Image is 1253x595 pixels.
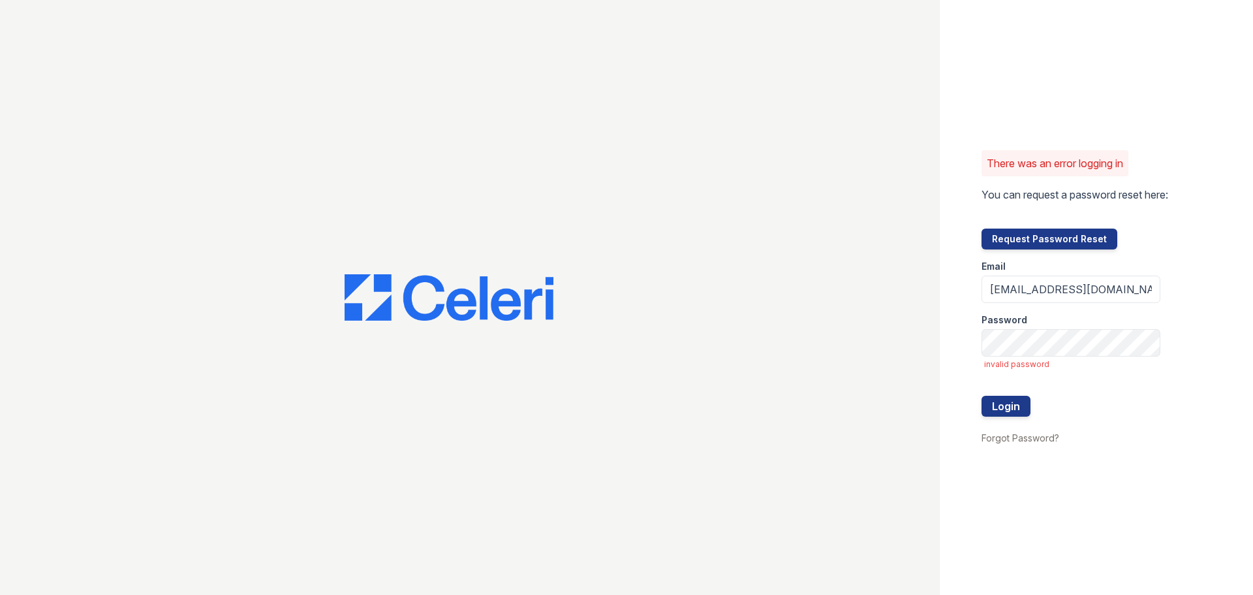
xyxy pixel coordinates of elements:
[984,359,1160,370] span: invalid password
[345,274,553,321] img: CE_Logo_Blue-a8612792a0a2168367f1c8372b55b34899dd931a85d93a1a3d3e32e68fde9ad4.png
[982,432,1059,443] a: Forgot Password?
[982,187,1168,202] p: You can request a password reset here:
[982,314,1027,327] label: Password
[982,396,1030,417] button: Login
[987,155,1123,171] p: There was an error logging in
[982,260,1006,273] label: Email
[982,229,1117,249] button: Request Password Reset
